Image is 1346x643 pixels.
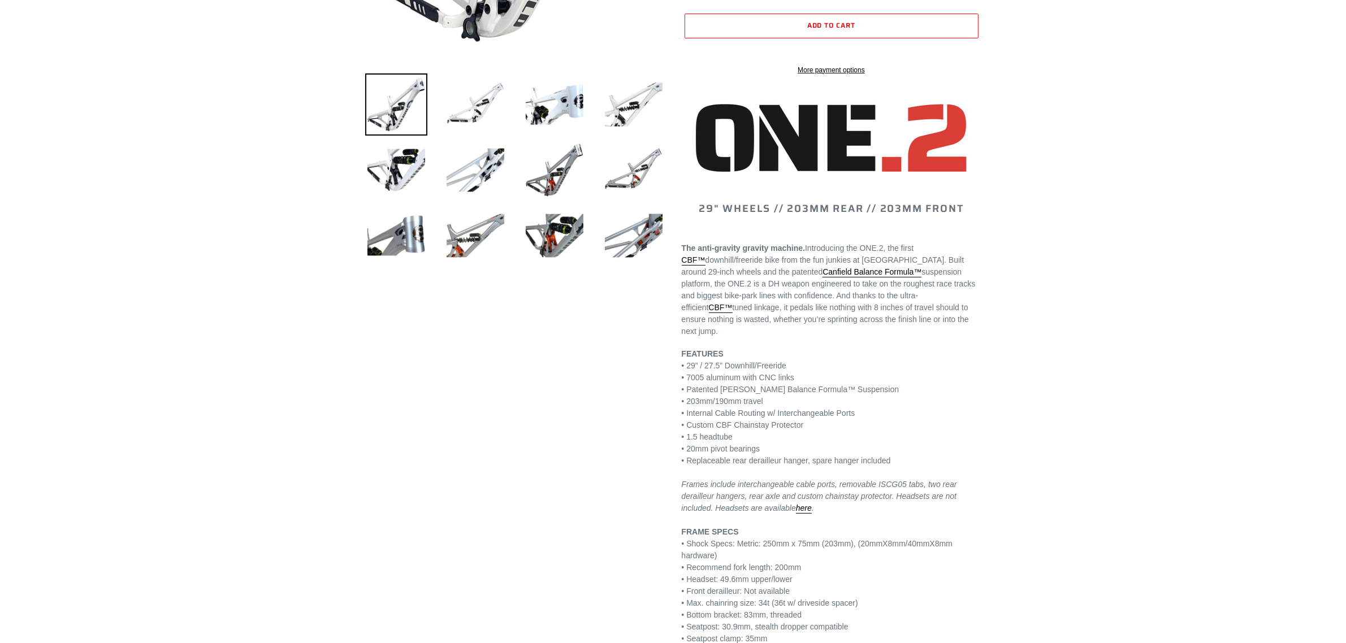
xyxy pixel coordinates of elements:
strong: FRAME SPECS [682,527,739,536]
img: Load image into Gallery viewer, ONE.2 DH - Frameset [523,73,586,136]
strong: The anti-gravity gravity machine. [682,244,806,253]
img: Load image into Gallery viewer, ONE.2 DH - Frameset [444,73,507,136]
a: Canfield Balance Formula™ [823,267,921,277]
img: Load image into Gallery viewer, ONE.2 DH - Frameset [603,139,665,201]
img: Load image into Gallery viewer, ONE.2 DH - Frameset [365,205,427,267]
span: Add to cart [807,20,856,31]
img: Load image into Gallery viewer, ONE.2 DH - Frameset [523,139,586,201]
span: • Max. chainring size: 34t (36t w/ driveside spacer) [682,598,858,607]
img: Load image into Gallery viewer, ONE.2 DH - Frameset [444,139,507,201]
em: Frames include interchangeable cable ports, removable ISCG05 tabs, two rear derailleur hangers, r... [682,480,957,514]
a: More payment options [685,65,979,75]
button: Add to cart [685,14,979,38]
img: Load image into Gallery viewer, ONE.2 DH - Frameset [444,205,507,267]
a: CBF™ [682,255,706,266]
img: Load image into Gallery viewer, ONE.2 DH - Frameset [365,73,427,136]
span: Introducing the ONE.2, the first downhill/freeride bike from the fun junkies at [GEOGRAPHIC_DATA]... [682,244,976,336]
strong: FEATURES [682,349,724,358]
img: Load image into Gallery viewer, ONE.2 DH - Frameset [523,205,586,267]
img: Load image into Gallery viewer, ONE.2 DH - Frameset [603,205,665,267]
a: CBF™ [709,303,733,313]
img: Load image into Gallery viewer, ONE.2 DH - Frameset [603,73,665,136]
span: 29" WHEELS // 203MM REAR // 203MM FRONT [699,201,963,216]
a: here [796,503,812,514]
img: Load image into Gallery viewer, ONE.2 DH - Frameset [365,139,427,201]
